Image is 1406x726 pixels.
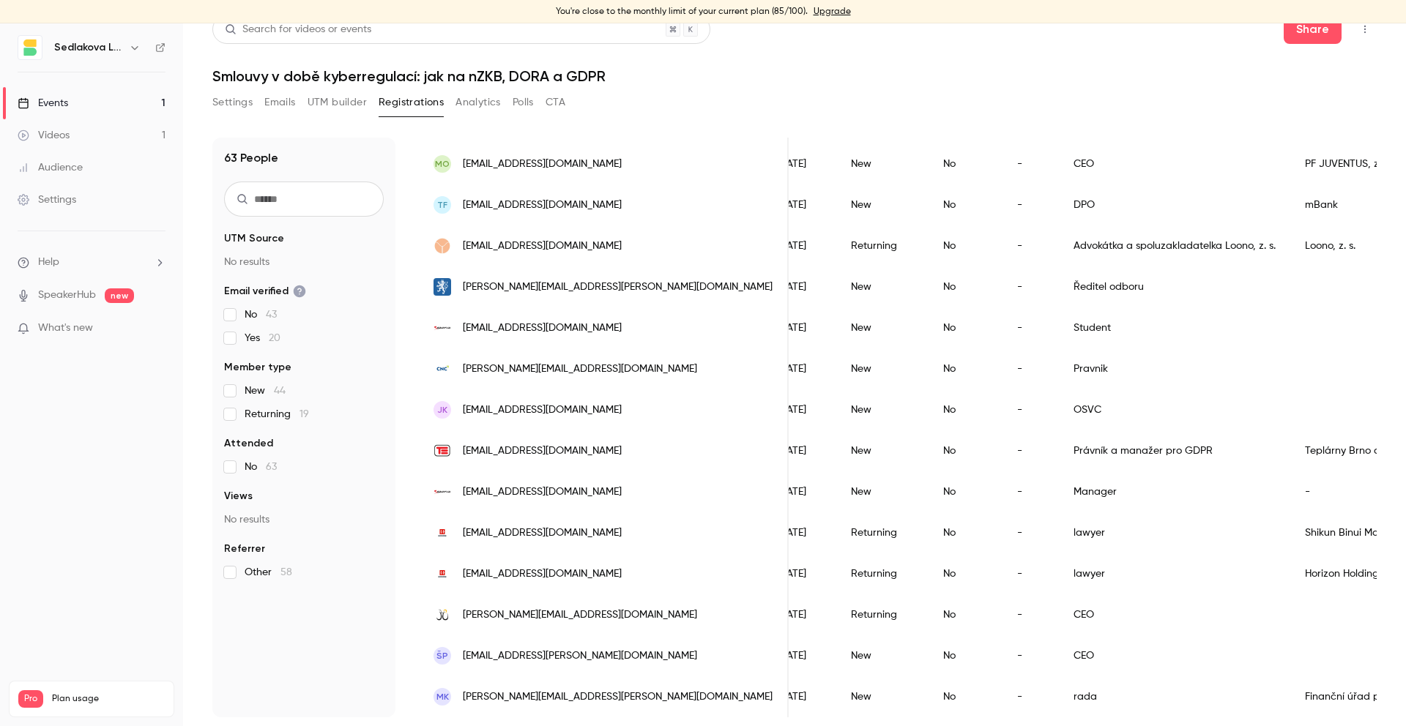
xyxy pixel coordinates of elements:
[1003,635,1059,676] div: -
[1059,225,1290,266] div: Advokátka a spoluzakladatelka Loono, z. s.
[434,483,451,501] img: seznam.cz
[463,525,622,541] span: [EMAIL_ADDRESS][DOMAIN_NAME]
[434,606,451,624] img: juicymo.cz
[245,383,286,398] span: New
[1003,553,1059,594] div: -
[245,460,277,474] span: No
[224,489,253,504] span: Views
[546,91,565,114] button: CTA
[762,389,836,430] div: [DATE]
[224,284,306,299] span: Email verified
[836,471,929,512] div: New
[836,389,929,430] div: New
[18,160,83,175] div: Audience
[1059,553,1290,594] div: lawyer
[38,255,59,270] span: Help
[269,333,280,343] span: 20
[434,524,451,542] img: horizonholding.cz
[762,676,836,717] div: [DATE]
[836,594,929,635] div: Returning
[224,360,291,375] span: Member type
[929,471,1003,512] div: No
[105,288,134,303] span: new
[836,184,929,225] div: New
[762,512,836,553] div: [DATE]
[308,91,367,114] button: UTM builder
[836,430,929,471] div: New
[929,430,1003,471] div: No
[929,143,1003,184] div: No
[1003,307,1059,348] div: -
[463,444,622,459] span: [EMAIL_ADDRESS][DOMAIN_NAME]
[434,565,451,583] img: horizonholding.cz
[148,322,165,335] iframe: Noticeable Trigger
[434,442,451,460] img: teplarny.cz
[1003,389,1059,430] div: -
[18,36,42,59] img: Sedlakova Legal
[1003,143,1059,184] div: -
[224,231,284,246] span: UTM Source
[1003,512,1059,553] div: -
[455,91,501,114] button: Analytics
[38,321,93,336] span: What's new
[54,40,123,55] h6: Sedlakova Legal
[836,676,929,717] div: New
[379,91,444,114] button: Registrations
[929,553,1003,594] div: No
[762,184,836,225] div: [DATE]
[929,184,1003,225] div: No
[280,567,292,577] span: 58
[463,689,773,705] span: [PERSON_NAME][EMAIL_ADDRESS][PERSON_NAME][DOMAIN_NAME]
[1003,266,1059,307] div: -
[1059,594,1290,635] div: CEO
[1059,184,1290,225] div: DPO
[929,389,1003,430] div: No
[929,676,1003,717] div: No
[836,307,929,348] div: New
[762,553,836,594] div: [DATE]
[266,310,277,320] span: 43
[463,648,697,664] span: [EMAIL_ADDRESS][PERSON_NAME][DOMAIN_NAME]
[836,225,929,266] div: Returning
[300,409,309,419] span: 19
[224,436,273,451] span: Attended
[1059,676,1290,717] div: rada
[1059,389,1290,430] div: OSVC
[762,471,836,512] div: [DATE]
[1059,143,1290,184] div: CEO
[1003,471,1059,512] div: -
[463,362,697,377] span: [PERSON_NAME][EMAIL_ADDRESS][DOMAIN_NAME]
[1059,512,1290,553] div: lawyer
[463,403,622,418] span: [EMAIL_ADDRESS][DOMAIN_NAME]
[762,307,836,348] div: [DATE]
[762,143,836,184] div: [DATE]
[224,255,384,269] p: No results
[1284,15,1342,44] button: Share
[762,430,836,471] div: [DATE]
[836,512,929,553] div: Returning
[434,319,451,337] img: seznam.cz
[463,321,622,336] span: [EMAIL_ADDRESS][DOMAIN_NAME]
[436,649,448,662] span: ŠP
[1059,635,1290,676] div: CEO
[1003,225,1059,266] div: -
[1059,307,1290,348] div: Student
[1003,430,1059,471] div: -
[762,266,836,307] div: [DATE]
[437,198,447,212] span: TF
[762,348,836,389] div: [DATE]
[929,266,1003,307] div: No
[245,565,292,580] span: Other
[929,635,1003,676] div: No
[513,91,534,114] button: Polls
[18,690,43,708] span: Pro
[929,307,1003,348] div: No
[762,635,836,676] div: [DATE]
[1003,348,1059,389] div: -
[18,192,76,207] div: Settings
[836,553,929,594] div: Returning
[274,386,286,396] span: 44
[436,690,449,703] span: MK
[463,157,622,172] span: [EMAIL_ADDRESS][DOMAIN_NAME]
[463,607,697,623] span: [PERSON_NAME][EMAIL_ADDRESS][DOMAIN_NAME]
